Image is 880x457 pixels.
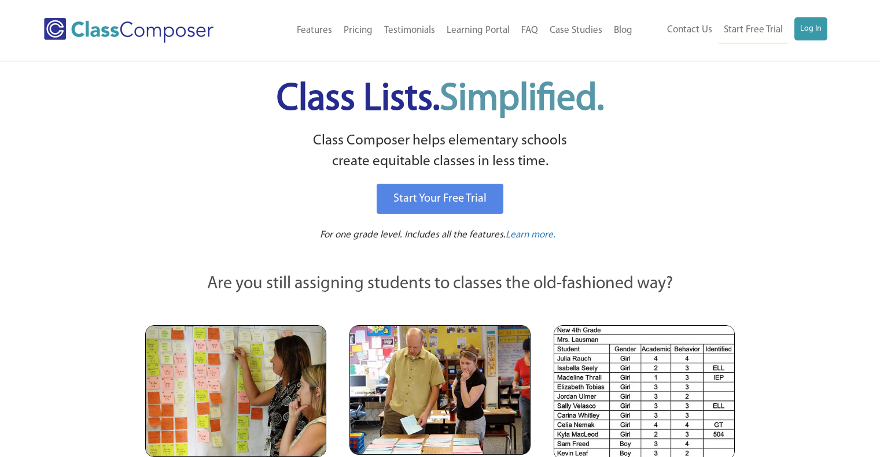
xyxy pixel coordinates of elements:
span: Class Lists. [277,81,604,118]
span: Start Your Free Trial [393,193,487,205]
nav: Header Menu [638,17,827,43]
a: Start Your Free Trial [377,184,503,214]
a: Blog [608,18,638,43]
a: FAQ [516,18,544,43]
a: Start Free Trial [718,17,789,43]
a: Learning Portal [441,18,516,43]
img: Teachers Looking at Sticky Notes [145,325,326,457]
a: Testimonials [378,18,441,43]
p: Are you still assigning students to classes the old-fashioned way? [145,272,735,297]
span: Learn more. [506,230,555,240]
a: Features [291,18,338,43]
img: Blue and Pink Paper Cards [349,325,531,454]
p: Class Composer helps elementary schools create equitable classes in less time. [143,131,737,173]
a: Pricing [338,18,378,43]
img: Class Composer [44,18,213,43]
nav: Header Menu [251,18,638,43]
span: For one grade level. Includes all the features. [320,230,506,240]
a: Case Studies [544,18,608,43]
a: Contact Us [661,17,718,43]
span: Simplified. [440,81,604,118]
a: Log In [794,17,827,40]
a: Learn more. [506,228,555,243]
